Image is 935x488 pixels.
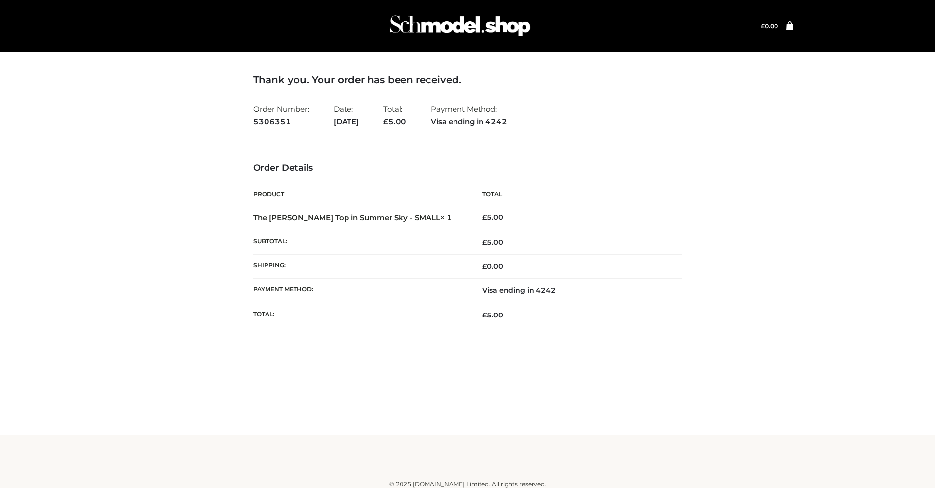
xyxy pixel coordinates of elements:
[253,74,682,86] h3: Thank you. Your order has been received.
[253,100,309,130] li: Order Number:
[253,230,468,254] th: Subtotal:
[253,279,468,303] th: Payment method:
[383,117,406,126] span: 5.00
[440,213,452,222] strong: × 1
[482,238,487,247] span: £
[334,115,359,128] strong: [DATE]
[482,213,503,222] bdi: 5.00
[253,115,309,128] strong: 5306351
[253,303,468,327] th: Total:
[334,100,359,130] li: Date:
[253,183,468,205] th: Product
[482,262,503,271] bdi: 0.00
[761,22,765,29] span: £
[383,117,388,126] span: £
[468,183,682,205] th: Total
[253,255,468,279] th: Shipping:
[383,100,406,130] li: Total:
[482,213,487,222] span: £
[431,100,507,130] li: Payment Method:
[482,238,503,247] span: 5.00
[482,311,487,319] span: £
[482,311,503,319] span: 5.00
[761,22,778,29] bdi: 0.00
[468,279,682,303] td: Visa ending in 4242
[253,213,452,222] strong: The [PERSON_NAME] Top in Summer Sky - SMALL
[386,6,534,45] img: Schmodel Admin 964
[431,115,507,128] strong: Visa ending in 4242
[761,22,778,29] a: £0.00
[482,262,487,271] span: £
[253,163,682,173] h3: Order Details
